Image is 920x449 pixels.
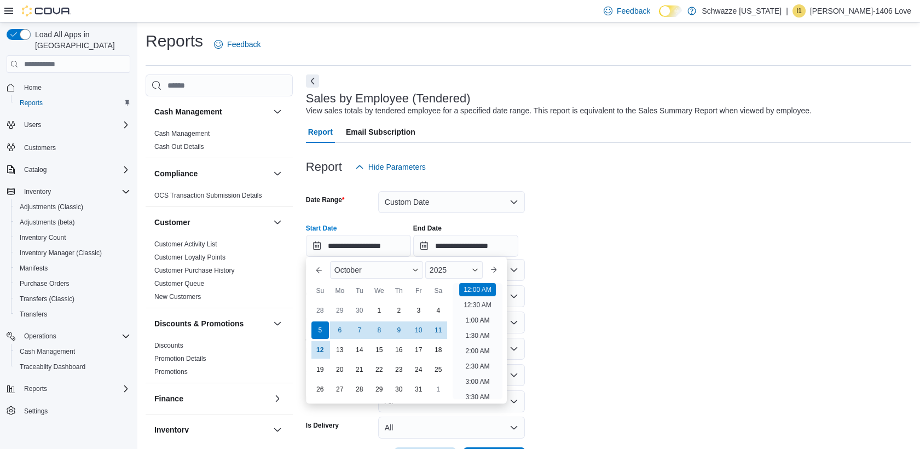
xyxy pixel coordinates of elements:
button: Open list of options [510,318,518,327]
span: Purchase Orders [20,279,70,288]
div: day-5 [311,321,329,339]
span: Report [308,121,333,143]
div: We [371,282,388,300]
div: day-2 [390,302,408,319]
label: Date Range [306,195,345,204]
span: Inventory Manager (Classic) [15,246,130,260]
span: 2025 [430,266,447,274]
h3: Discounts & Promotions [154,318,244,329]
a: Inventory Manager (Classic) [15,246,106,260]
button: Inventory [20,185,55,198]
button: Customer [154,217,269,228]
span: October [334,266,362,274]
span: Inventory Count [15,231,130,244]
div: day-30 [351,302,368,319]
button: Operations [20,330,61,343]
span: Settings [24,407,48,416]
div: Sa [430,282,447,300]
div: day-13 [331,341,349,359]
ul: Time [453,283,502,399]
label: Is Delivery [306,421,339,430]
div: day-22 [371,361,388,378]
span: Manifests [15,262,130,275]
button: Catalog [2,162,135,177]
div: day-28 [311,302,329,319]
li: 12:30 AM [459,298,496,312]
input: Dark Mode [659,5,682,17]
div: day-15 [371,341,388,359]
div: Mo [331,282,349,300]
div: day-31 [410,381,427,398]
span: New Customers [154,292,201,301]
li: 1:30 AM [461,329,494,342]
span: Reports [20,382,130,395]
button: Transfers (Classic) [11,291,135,307]
div: Su [311,282,329,300]
div: View sales totals by tendered employee for a specified date range. This report is equivalent to t... [306,105,812,117]
li: 2:00 AM [461,344,494,358]
span: Reports [15,96,130,110]
span: Adjustments (Classic) [15,200,130,214]
h3: Customer [154,217,190,228]
button: Compliance [154,168,269,179]
span: Adjustments (beta) [20,218,75,227]
span: Inventory Manager (Classic) [20,249,102,257]
div: day-21 [351,361,368,378]
span: Email Subscription [346,121,415,143]
button: Inventory Count [11,230,135,245]
button: Reports [20,382,51,395]
span: Purchase Orders [15,277,130,290]
div: day-6 [331,321,349,339]
h3: Cash Management [154,106,222,117]
span: Discounts [154,341,183,350]
a: Customer Activity List [154,240,217,248]
button: Catalog [20,163,51,176]
span: Customer Queue [154,279,204,288]
input: Press the down key to open a popover containing a calendar. [413,235,518,257]
div: day-4 [430,302,447,319]
span: Operations [20,330,130,343]
div: day-25 [430,361,447,378]
a: Adjustments (beta) [15,216,79,229]
a: Inventory Count [15,231,71,244]
span: Operations [24,332,56,341]
button: Inventory [154,424,269,435]
span: Feedback [227,39,261,50]
button: Users [20,118,45,131]
div: day-16 [390,341,408,359]
h3: Inventory [154,424,189,435]
span: Transfers (Classic) [20,295,74,303]
a: Adjustments (Classic) [15,200,88,214]
button: Cash Management [271,105,284,118]
a: Cash Management [15,345,79,358]
button: Manifests [11,261,135,276]
p: [PERSON_NAME]-1406 Love [810,4,911,18]
li: 1:00 AM [461,314,494,327]
img: Cova [22,5,71,16]
a: Promotion Details [154,355,206,362]
span: Customer Loyalty Points [154,253,225,262]
div: day-11 [430,321,447,339]
div: day-29 [331,302,349,319]
div: day-20 [331,361,349,378]
div: day-28 [351,381,368,398]
a: Discounts [154,342,183,349]
span: Cash Management [154,129,210,138]
span: Reports [24,384,47,393]
button: Reports [2,381,135,396]
button: Next month [485,261,502,279]
button: Inventory [271,423,284,436]
div: Discounts & Promotions [146,339,293,383]
button: Open list of options [510,292,518,301]
span: Home [24,83,42,92]
a: Home [20,81,46,94]
a: Traceabilty Dashboard [15,360,90,373]
div: day-18 [430,341,447,359]
button: Operations [2,329,135,344]
a: Reports [15,96,47,110]
button: Reports [11,95,135,111]
button: Settings [2,403,135,419]
p: Schwazze [US_STATE] [702,4,782,18]
a: Feedback [210,33,265,55]
a: Customer Loyalty Points [154,254,225,261]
